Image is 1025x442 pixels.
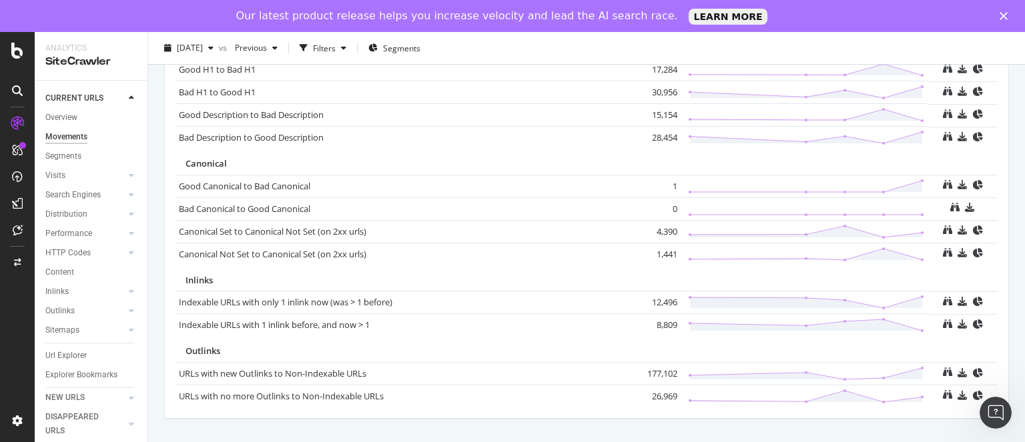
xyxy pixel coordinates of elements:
[179,131,324,143] a: Bad Description to Good Description
[179,203,310,215] a: Bad Canonical to Good Canonical
[45,368,117,382] div: Explorer Bookmarks
[230,37,283,59] button: Previous
[45,227,125,241] a: Performance
[627,314,681,337] td: 8,809
[179,296,392,308] a: Indexable URLs with only 1 inlink now (was > 1 before)
[980,397,1012,429] iframe: Intercom live chat
[45,91,103,105] div: CURRENT URLS
[45,410,125,438] a: DISAPPEARED URLS
[45,265,138,279] a: Content
[230,42,267,53] span: Previous
[45,246,91,260] div: HTTP Codes
[186,345,220,357] span: Outlinks
[179,225,366,237] a: Canonical Set to Canonical Not Set (on 2xx urls)
[45,349,138,363] a: Url Explorer
[179,86,256,98] a: Bad H1 to Good H1
[45,227,92,241] div: Performance
[45,368,138,382] a: Explorer Bookmarks
[383,42,420,53] span: Segments
[627,220,681,243] td: 4,390
[627,104,681,127] td: 15,154
[45,323,125,337] a: Sitemaps
[1000,12,1013,20] div: Close
[45,54,137,69] div: SiteCrawler
[313,42,336,53] div: Filters
[45,130,87,144] div: Movements
[627,362,681,385] td: 177,102
[179,63,256,75] a: Good H1 to Bad H1
[689,9,768,25] a: LEARN MORE
[236,9,678,23] div: Our latest product release helps you increase velocity and lead the AI search race.
[45,246,125,260] a: HTTP Codes
[627,291,681,314] td: 12,496
[627,127,681,149] td: 28,454
[179,319,370,331] a: Indexable URLs with 1 inlink before, and now > 1
[627,243,681,265] td: 1,441
[45,43,137,54] div: Analytics
[45,323,79,337] div: Sitemaps
[627,81,681,104] td: 30,956
[159,37,219,59] button: [DATE]
[45,285,125,299] a: Inlinks
[179,180,310,192] a: Good Canonical to Bad Canonical
[45,207,125,221] a: Distribution
[179,367,366,379] a: URLs with new Outlinks to Non-Indexable URLs
[45,111,77,125] div: Overview
[45,130,138,144] a: Movements
[627,175,681,197] td: 1
[45,169,125,183] a: Visits
[45,169,65,183] div: Visits
[627,59,681,81] td: 17,284
[179,109,324,121] a: Good Description to Bad Description
[45,207,87,221] div: Distribution
[45,391,85,405] div: NEW URLS
[186,274,213,286] span: Inlinks
[45,188,101,202] div: Search Engines
[186,157,227,169] span: Canonical
[179,248,366,260] a: Canonical Not Set to Canonical Set (on 2xx urls)
[45,285,69,299] div: Inlinks
[45,391,125,405] a: NEW URLS
[45,349,87,363] div: Url Explorer
[627,197,681,220] td: 0
[45,265,74,279] div: Content
[45,149,81,163] div: Segments
[177,42,203,53] span: 2025 Jul. 27th
[363,37,426,59] button: Segments
[45,111,138,125] a: Overview
[294,37,352,59] button: Filters
[45,188,125,202] a: Search Engines
[45,91,125,105] a: CURRENT URLS
[179,390,384,402] a: URLs with no more Outlinks to Non-Indexable URLs
[45,410,113,438] div: DISAPPEARED URLS
[627,385,681,407] td: 26,969
[45,304,75,318] div: Outlinks
[219,42,230,53] span: vs
[45,304,125,318] a: Outlinks
[45,149,138,163] a: Segments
